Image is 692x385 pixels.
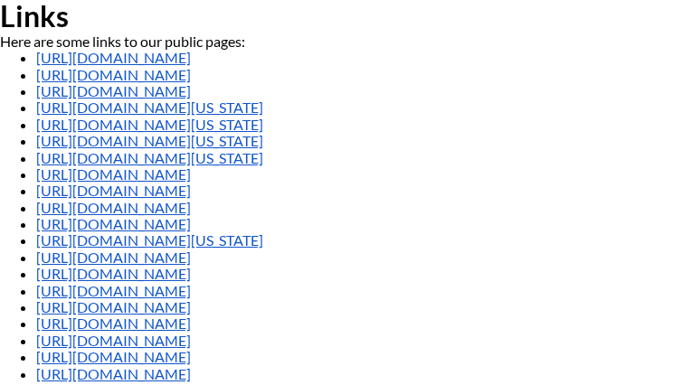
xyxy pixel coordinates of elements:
[36,332,191,349] a: [URL][DOMAIN_NAME]
[36,199,191,216] a: [URL][DOMAIN_NAME]
[36,132,263,149] a: [URL][DOMAIN_NAME][US_STATE]
[36,49,191,66] a: [URL][DOMAIN_NAME]
[36,215,191,232] a: [URL][DOMAIN_NAME]
[36,82,191,99] a: [URL][DOMAIN_NAME]
[36,365,191,382] a: [URL][DOMAIN_NAME]
[36,249,191,266] a: [URL][DOMAIN_NAME]
[36,66,191,83] a: [URL][DOMAIN_NAME]
[36,315,191,332] a: [URL][DOMAIN_NAME]
[36,182,191,199] a: [URL][DOMAIN_NAME]
[36,165,191,183] a: [URL][DOMAIN_NAME]
[36,231,263,249] a: [URL][DOMAIN_NAME][US_STATE]
[36,99,263,116] a: [URL][DOMAIN_NAME][US_STATE]
[36,116,263,133] a: [URL][DOMAIN_NAME][US_STATE]
[36,298,191,315] a: [URL][DOMAIN_NAME]
[36,282,191,299] a: [URL][DOMAIN_NAME]
[36,149,263,166] a: [URL][DOMAIN_NAME][US_STATE]
[36,348,191,365] a: [URL][DOMAIN_NAME]
[36,265,191,282] a: [URL][DOMAIN_NAME]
